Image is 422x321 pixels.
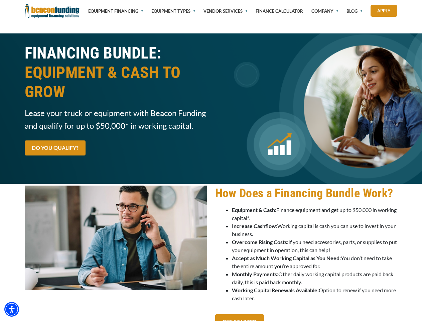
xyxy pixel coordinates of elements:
[232,270,398,286] li: Other daily working capital products are paid back daily, this is paid back monthly.
[232,207,276,213] strong: Equipment & Cash:
[371,5,397,17] a: Apply
[215,186,398,201] h2: How Does a Financing Bundle Work?
[25,140,86,155] a: DO YOU QUALIFY?
[232,238,398,254] li: If you need accessories, parts, or supplies to put your equipment in operation, this can help!
[25,43,207,102] h1: FINANCING BUNDLE:
[232,206,398,222] li: Finance equipment and get up to $50,000 in working capital*.
[232,239,288,245] strong: Overcome Rising Costs:
[25,234,207,240] a: Man on the phone
[232,286,398,302] li: Option to renew if you need more cash later.
[232,271,278,277] strong: Monthly Payments:
[25,107,207,132] span: Lease your truck or equipment with Beacon Funding and qualify for up to $50,000* in working capital.
[232,222,398,238] li: Working capital is cash you can use to invest in your business.
[232,223,277,229] strong: Increase Cashflow:
[232,287,319,293] strong: Working Capital Renewals Available:
[232,255,341,261] strong: Accept as Much Working Capital as You Need:
[25,186,207,290] img: Man on the phone
[232,254,398,270] li: You don’t need to take the entire amount you’re approved for.
[25,63,207,102] span: EQUIPMENT & CASH TO GROW
[4,302,19,317] div: Accessibility Menu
